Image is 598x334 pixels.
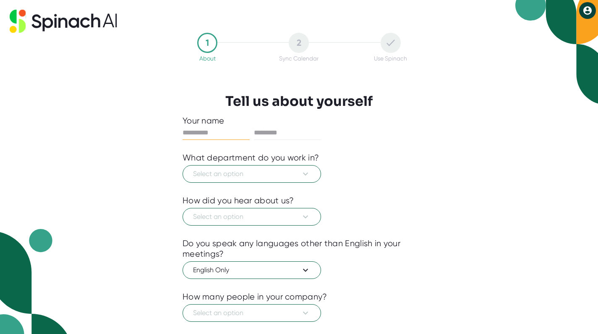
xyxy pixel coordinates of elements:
div: Do you speak any languages other than English in your meetings? [183,238,415,259]
button: Select an option [183,165,321,183]
h3: Tell us about yourself [225,93,373,109]
div: How many people in your company? [183,292,327,302]
span: Select an option [193,212,311,222]
div: 2 [289,33,309,53]
div: 1 [197,33,217,53]
div: How did you hear about us? [183,195,294,206]
button: Select an option [183,208,321,226]
div: Use Spinach [374,55,407,62]
span: English Only [193,265,311,275]
div: Sync Calendar [279,55,319,62]
button: English Only [183,261,321,279]
div: Your name [183,116,415,126]
div: About [199,55,216,62]
div: What department do you work in? [183,153,319,163]
button: Select an option [183,304,321,322]
span: Select an option [193,308,311,318]
span: Select an option [193,169,311,179]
